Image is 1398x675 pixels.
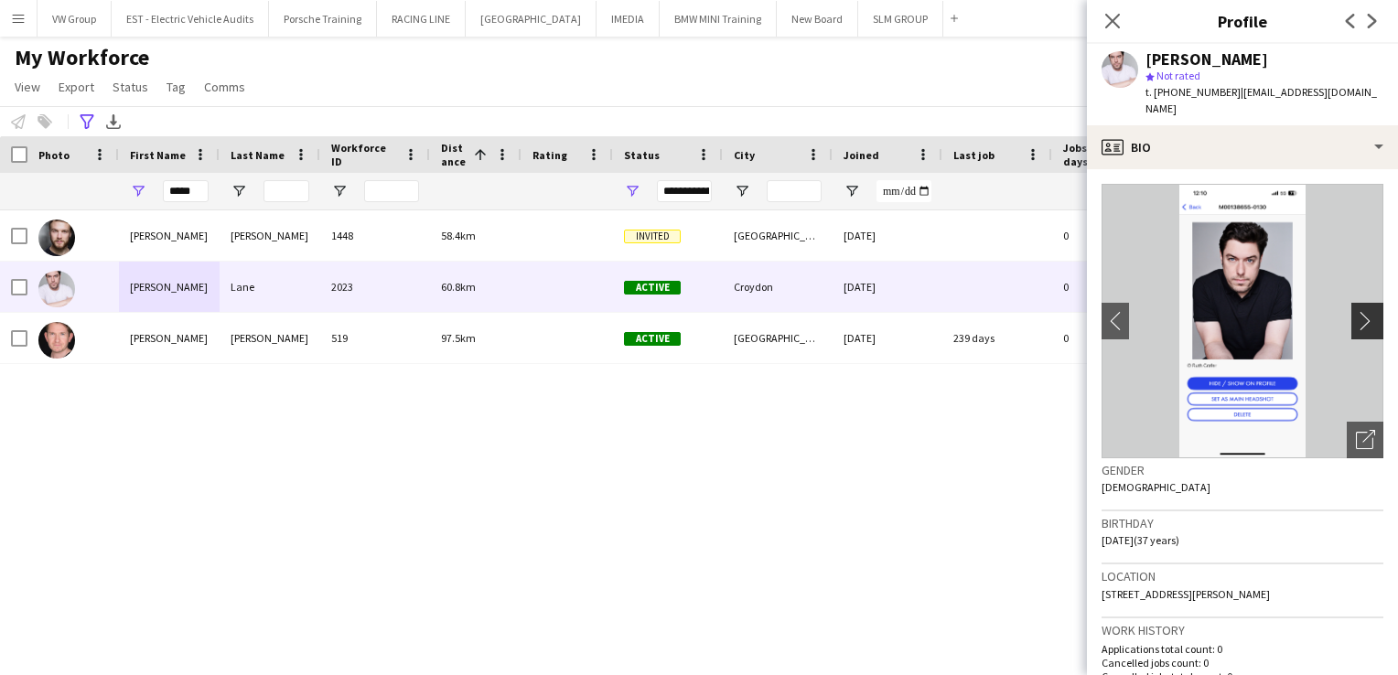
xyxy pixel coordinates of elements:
[1347,422,1383,458] div: Open photos pop-in
[767,180,822,202] input: City Filter Input
[167,79,186,95] span: Tag
[1063,141,1138,168] span: Jobs (last 90 days)
[1052,210,1171,261] div: 0
[38,1,112,37] button: VW Group
[833,210,942,261] div: [DATE]
[1102,642,1383,656] p: Applications total count: 0
[204,79,245,95] span: Comms
[15,79,40,95] span: View
[119,262,220,312] div: [PERSON_NAME]
[59,79,94,95] span: Export
[844,183,860,199] button: Open Filter Menu
[1156,69,1200,82] span: Not rated
[331,141,397,168] span: Workforce ID
[331,183,348,199] button: Open Filter Menu
[723,262,833,312] div: Croydon
[364,180,419,202] input: Workforce ID Filter Input
[441,141,467,168] span: Distance
[76,111,98,133] app-action-btn: Advanced filters
[1102,480,1210,494] span: [DEMOGRAPHIC_DATA]
[197,75,253,99] a: Comms
[734,183,750,199] button: Open Filter Menu
[1102,184,1383,458] img: Crew avatar or photo
[833,262,942,312] div: [DATE]
[441,229,476,242] span: 58.4km
[15,44,149,71] span: My Workforce
[320,313,430,363] div: 519
[163,180,209,202] input: First Name Filter Input
[231,183,247,199] button: Open Filter Menu
[220,262,320,312] div: Lane
[1102,656,1383,670] p: Cancelled jobs count: 0
[1102,622,1383,638] h3: Work history
[38,148,70,162] span: Photo
[130,148,186,162] span: First Name
[942,313,1052,363] div: 239 days
[624,230,681,243] span: Invited
[597,1,660,37] button: IMEDIA
[441,331,476,345] span: 97.5km
[320,210,430,261] div: 1448
[320,262,430,312] div: 2023
[466,1,597,37] button: [GEOGRAPHIC_DATA]
[1102,587,1270,601] span: [STREET_ADDRESS][PERSON_NAME]
[624,281,681,295] span: Active
[953,148,995,162] span: Last job
[734,148,755,162] span: City
[624,332,681,346] span: Active
[624,148,660,162] span: Status
[858,1,943,37] button: SLM GROUP
[723,210,833,261] div: [GEOGRAPHIC_DATA]
[1102,533,1179,547] span: [DATE] (37 years)
[660,1,777,37] button: BMW MINI Training
[119,313,220,363] div: [PERSON_NAME]
[1145,85,1241,99] span: t. [PHONE_NUMBER]
[220,313,320,363] div: [PERSON_NAME]
[38,271,75,307] img: Chris Lane
[777,1,858,37] button: New Board
[51,75,102,99] a: Export
[723,313,833,363] div: [GEOGRAPHIC_DATA]
[377,1,466,37] button: RACING LINE
[112,1,269,37] button: EST - Electric Vehicle Audits
[1102,462,1383,478] h3: Gender
[269,1,377,37] button: Porsche Training
[38,220,75,256] img: Chris Hoskins
[1052,262,1171,312] div: 0
[624,183,640,199] button: Open Filter Menu
[441,280,476,294] span: 60.8km
[1102,568,1383,584] h3: Location
[1145,51,1268,68] div: [PERSON_NAME]
[1087,9,1398,33] h3: Profile
[1145,85,1377,115] span: | [EMAIL_ADDRESS][DOMAIN_NAME]
[102,111,124,133] app-action-btn: Export XLSX
[1102,515,1383,531] h3: Birthday
[159,75,193,99] a: Tag
[119,210,220,261] div: [PERSON_NAME]
[532,148,567,162] span: Rating
[113,79,148,95] span: Status
[1052,313,1171,363] div: 0
[844,148,879,162] span: Joined
[1087,125,1398,169] div: Bio
[231,148,285,162] span: Last Name
[876,180,931,202] input: Joined Filter Input
[38,322,75,359] img: Christopher Nabb
[7,75,48,99] a: View
[833,313,942,363] div: [DATE]
[130,183,146,199] button: Open Filter Menu
[220,210,320,261] div: [PERSON_NAME]
[263,180,309,202] input: Last Name Filter Input
[105,75,156,99] a: Status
